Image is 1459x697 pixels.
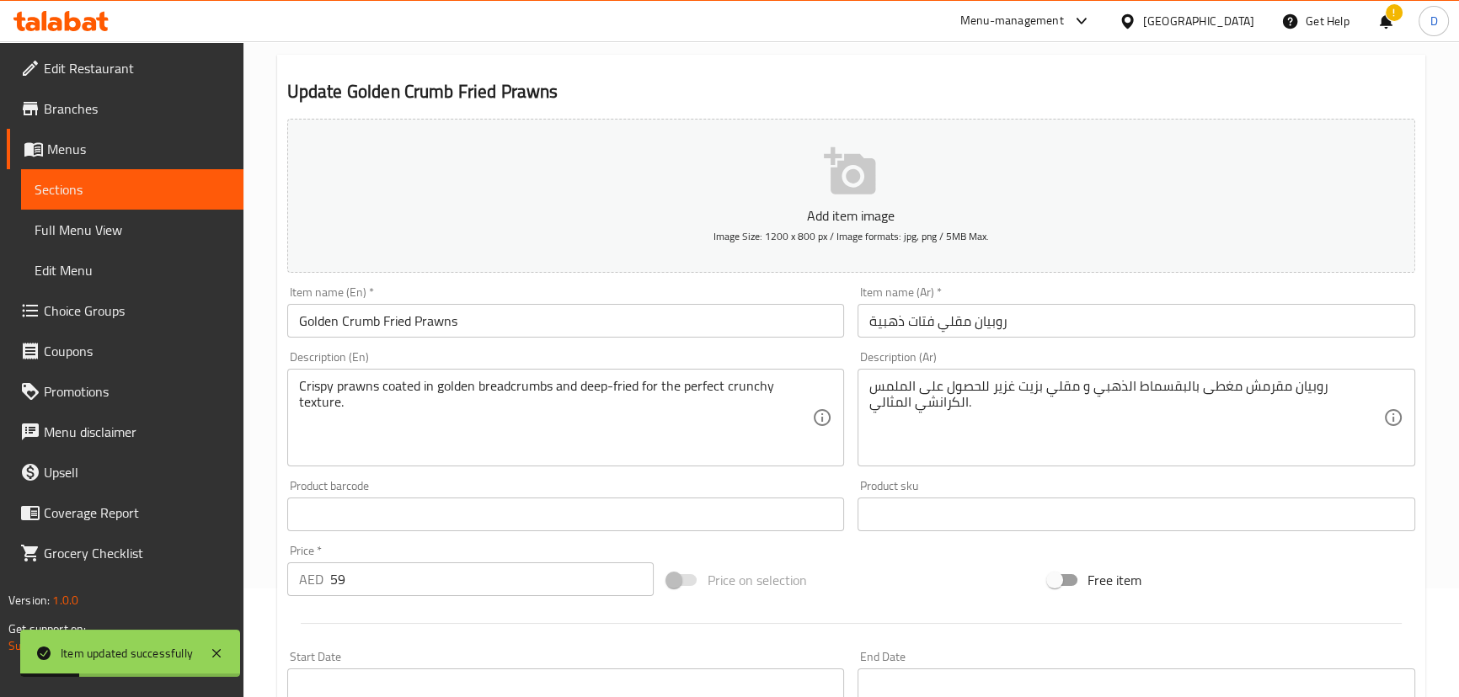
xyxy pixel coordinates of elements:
a: Menus [7,129,243,169]
a: Sections [21,169,243,210]
span: Menu disclaimer [44,422,230,442]
p: AED [299,569,323,589]
input: Enter name En [287,304,845,338]
a: Edit Menu [21,250,243,290]
input: Please enter price [330,562,655,596]
a: Promotions [7,371,243,412]
a: Grocery Checklist [7,533,243,573]
span: Sections [35,179,230,200]
input: Enter name Ar [858,304,1415,338]
span: 1.0.0 [52,589,78,611]
button: Add item imageImage Size: 1200 x 800 px / Image formats: jpg, png / 5MB Max. [287,119,1415,273]
span: Branches [44,98,230,119]
span: D [1430,12,1437,30]
a: Full Menu View [21,210,243,250]
textarea: روبيان مقرمش مغطى بالبقسماط الذهبي و مقلي بزيت غزير للحصول على الملمس الكرانشي المثالي. [869,378,1383,458]
span: Coupons [44,341,230,361]
span: Version: [8,589,50,611]
span: Coverage Report [44,503,230,523]
div: [GEOGRAPHIC_DATA] [1143,12,1254,30]
a: Choice Groups [7,290,243,331]
span: Edit Restaurant [44,58,230,78]
a: Edit Restaurant [7,48,243,88]
span: Grocery Checklist [44,543,230,563]
input: Please enter product barcode [287,497,845,531]
span: Menus [47,139,230,159]
textarea: Crispy prawns coated in golden breadcrumbs and deep-fried for the perfect crunchy texture. [299,378,813,458]
a: Coupons [7,331,243,371]
span: Edit Menu [35,260,230,280]
span: Choice Groups [44,301,230,321]
span: Image Size: 1200 x 800 px / Image formats: jpg, png / 5MB Max. [713,226,989,246]
div: Item updated successfully [61,644,193,662]
a: Branches [7,88,243,129]
span: Price on selection [707,570,806,590]
a: Coverage Report [7,492,243,533]
span: Get support on: [8,618,86,640]
a: Support.OpsPlatform [8,635,115,657]
input: Please enter product sku [858,497,1415,531]
h2: Update Golden Crumb Fried Prawns [287,79,1415,104]
span: Upsell [44,462,230,482]
p: Add item image [313,205,1389,226]
a: Menu disclaimer [7,412,243,452]
span: Promotions [44,381,230,402]
span: Full Menu View [35,220,230,240]
a: Upsell [7,452,243,492]
span: Free item [1088,570,1141,590]
div: Menu-management [960,11,1064,31]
